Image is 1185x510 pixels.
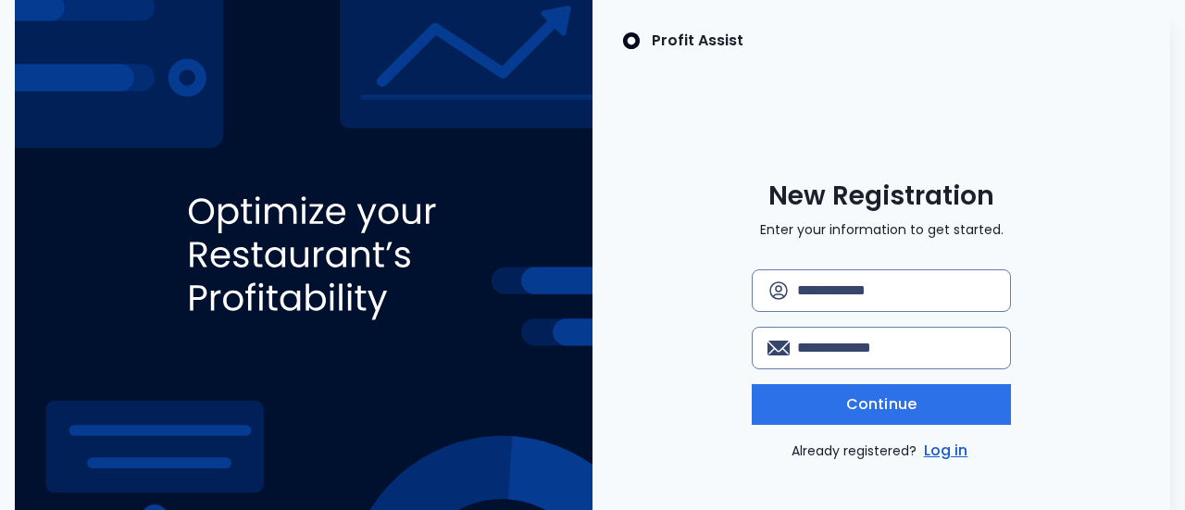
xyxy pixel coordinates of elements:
[652,30,743,52] p: Profit Assist
[920,440,972,462] a: Log in
[760,220,1004,240] p: Enter your information to get started.
[846,393,917,416] span: Continue
[768,180,994,213] span: New Registration
[752,384,1011,425] button: Continue
[792,440,972,462] p: Already registered?
[622,30,641,52] img: SpotOn Logo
